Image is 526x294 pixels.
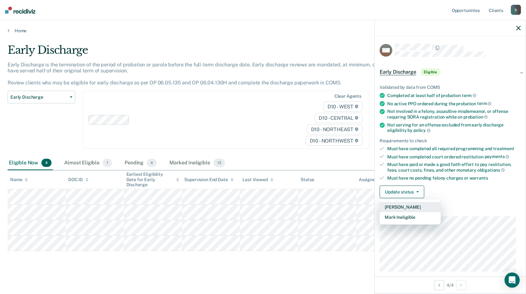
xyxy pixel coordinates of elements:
span: obligations [477,168,505,173]
div: Earliest Eligibility Date for Early Discharge [126,172,180,187]
div: Must have paid or made a good faith effort to pay restitution, fees, court costs, fines, and othe... [387,162,521,173]
div: 4 / 4 [375,277,526,293]
div: Completed at least half of probation [387,93,521,98]
div: Requirements to check [380,138,521,144]
button: Previous Opportunity [434,280,444,290]
div: Must have completed court-ordered restitution [387,154,521,160]
span: warrants [469,175,488,181]
div: Last Viewed [242,177,273,182]
div: Eligible Now [8,156,53,170]
span: D10 - NORTHWEST [306,136,363,146]
span: probation [463,114,488,119]
div: Must have no pending felony charges or [387,175,521,181]
button: Next Opportunity [456,280,466,290]
span: term [462,93,476,98]
button: Update status [380,186,424,198]
span: 1 [103,159,112,167]
div: Almost Eligible [63,156,113,170]
span: term [477,101,492,106]
span: D10 - NORTHEAST [307,124,363,134]
span: D10 - WEST [323,101,363,112]
div: Not involved in a felony, assaultive misdemeanor, or offense requiring SORA registration while on [387,109,521,119]
dt: Supervision [380,208,521,214]
span: payments [485,154,510,159]
span: Eligible [421,69,439,75]
div: Assigned to [359,177,388,182]
span: 4 [147,159,157,167]
div: Marked Ineligible [168,156,226,170]
div: Pending [123,156,158,170]
div: Supervision End Date [184,177,233,182]
div: Validated by data from COMS [380,85,521,90]
div: DOC ID [68,177,89,182]
div: Clear agents [334,94,361,99]
div: Must have completed all required programming and [387,146,521,151]
a: Home [8,28,518,34]
p: Early Discharge is the termination of the period of probation or parole before the full-term disc... [8,62,400,86]
span: D10 - CENTRAL [315,113,363,123]
span: 4 [41,159,52,167]
div: Early Discharge [8,44,402,62]
span: Early Discharge [10,95,67,100]
div: Name [10,177,28,182]
div: S [511,5,521,15]
span: policy [413,128,431,133]
span: 13 [213,159,225,167]
div: Status [301,177,314,182]
span: treatment [493,146,514,151]
div: No active PPO ordered during the probation [387,101,521,107]
div: Early DischargeEligible [375,62,526,82]
img: Recidiviz [5,7,35,14]
span: Early Discharge [380,69,416,75]
div: Not serving for an offense excluded from early discharge eligibility by [387,122,521,133]
button: Mark Ineligible [380,212,441,222]
div: Open Intercom Messenger [505,273,520,288]
button: [PERSON_NAME] [380,202,441,212]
